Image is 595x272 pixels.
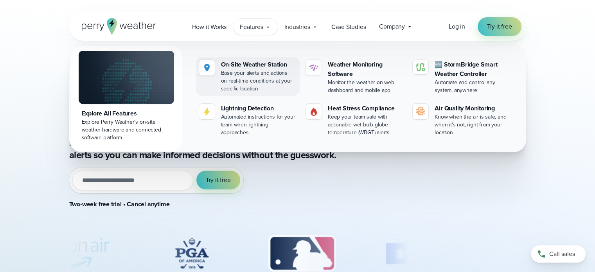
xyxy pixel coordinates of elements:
[435,104,510,113] div: Air Quality Monitoring
[549,249,575,259] span: Call sales
[331,22,366,32] span: Case Studies
[416,107,425,116] img: aqi-icon.svg
[410,101,513,140] a: Air Quality Monitoring Know when the air is safe, and when it's not, right from your location
[206,175,231,185] span: Try it free
[478,17,521,36] a: Try it free
[82,118,171,142] div: Explore Perry Weather's on-site weather hardware and connected software platform.
[487,22,512,31] span: Try it free
[303,57,406,97] a: Weather Monitoring Software Monitor the weather on web dashboard and mobile app
[221,60,297,69] div: On-Site Weather Station
[196,57,300,96] a: On-Site Weather Station Base your alerts and actions on real-time conditions at your specific loc...
[531,245,586,263] a: Call sales
[435,113,510,137] div: Know when the air is safe, and when it's not, right from your location
[284,22,310,32] span: Industries
[379,22,405,31] span: Company
[435,60,510,79] div: 🆕 StormBridge Smart Weather Controller
[192,22,227,32] span: How it Works
[69,136,382,161] p: Real-time weather data from your location, precise forecasts, and automated alerts so you can mak...
[309,63,318,72] img: software-icon.svg
[221,69,297,93] div: Base your alerts and actions on real-time conditions at your specific location
[303,101,406,140] a: Heat Stress Compliance Keep your team safe with actionable wet bulb globe temperature (WBGT) alerts
[449,22,465,31] a: Log in
[82,109,171,118] div: Explore All Features
[328,79,403,94] div: Monitor the weather on web dashboard and mobile app
[202,107,212,116] img: lightning-icon.svg
[196,101,300,140] a: Lightning Detection Automated instructions for your team when lightning approaches
[202,63,212,72] img: Location.svg
[435,79,510,94] div: Automate and control any system, anywhere
[71,46,182,151] a: Explore All Features Explore Perry Weather's on-site weather hardware and connected software plat...
[69,200,170,209] strong: Two-week free trial • Cancel anytime
[328,60,403,79] div: Weather Monitoring Software
[221,104,297,113] div: Lightning Detection
[328,104,403,113] div: Heat Stress Compliance
[309,107,318,116] img: Gas.svg
[185,19,234,35] a: How it Works
[221,113,297,137] div: Automated instructions for your team when lightning approaches
[328,113,403,137] div: Keep your team safe with actionable wet bulb globe temperature (WBGT) alerts
[325,19,373,35] a: Case Studies
[240,22,263,32] span: Features
[410,57,513,97] a: 🆕 StormBridge Smart Weather Controller Automate and control any system, anywhere
[416,63,425,71] img: stormbridge-icon-V6.svg
[196,171,240,189] button: Try it free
